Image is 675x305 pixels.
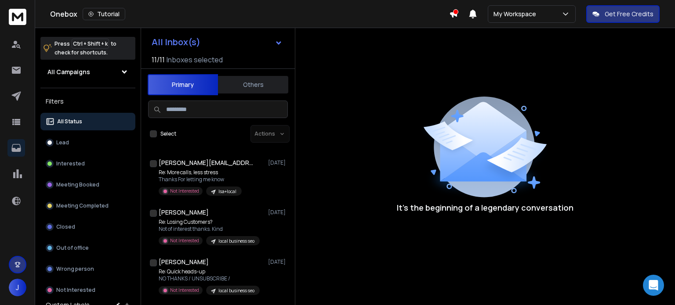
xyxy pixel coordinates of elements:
[159,169,242,176] p: Re: More calls, less stress
[57,118,82,125] p: All Status
[40,113,135,130] button: All Status
[586,5,660,23] button: Get Free Credits
[40,239,135,257] button: Out of office
[160,130,176,137] label: Select
[56,202,109,209] p: Meeting Completed
[40,176,135,194] button: Meeting Booked
[397,201,573,214] p: It’s the beginning of a legendary conversation
[72,39,109,49] span: Ctrl + Shift + k
[159,208,209,217] h1: [PERSON_NAME]
[56,223,75,230] p: Closed
[167,54,223,65] h3: Inboxes selected
[159,268,260,275] p: Re: Quick heads-up
[40,155,135,172] button: Interested
[47,68,90,76] h1: All Campaigns
[56,287,95,294] p: Not Interested
[218,75,288,94] button: Others
[50,8,449,20] div: Onebox
[54,39,116,57] p: Press to check for shortcuts.
[152,38,200,47] h1: All Inbox(s)
[494,10,540,18] p: My Workspace
[148,74,218,95] button: Primary
[83,8,125,20] button: Tutorial
[40,218,135,236] button: Closed
[56,266,94,273] p: Wrong person
[40,281,135,299] button: Not Interested
[170,237,199,244] p: Not Interested
[218,238,254,244] p: local business seo
[605,10,653,18] p: Get Free Credits
[40,197,135,215] button: Meeting Completed
[159,226,260,233] p: Not of interest thanks. Kind
[218,188,236,195] p: lsa+local
[40,95,135,108] h3: Filters
[643,275,664,296] div: Open Intercom Messenger
[56,244,89,251] p: Out of office
[218,287,254,294] p: local business seo
[56,181,99,188] p: Meeting Booked
[159,176,242,183] p: Thanks For letting me know
[40,260,135,278] button: Wrong person
[56,160,85,167] p: Interested
[40,134,135,151] button: Lead
[170,188,199,194] p: Not Interested
[159,219,260,226] p: Re: Losing Customers?
[268,159,288,166] p: [DATE]
[145,33,290,51] button: All Inbox(s)
[170,287,199,294] p: Not Interested
[152,54,165,65] span: 11 / 11
[268,258,288,266] p: [DATE]
[159,275,260,282] p: NO THANKS / UNSUBSCRIBE /
[268,209,288,216] p: [DATE]
[9,279,26,296] button: J
[56,139,69,146] p: Lead
[159,258,209,266] h1: [PERSON_NAME]
[40,63,135,81] button: All Campaigns
[159,158,255,167] h1: [PERSON_NAME][EMAIL_ADDRESS][DOMAIN_NAME]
